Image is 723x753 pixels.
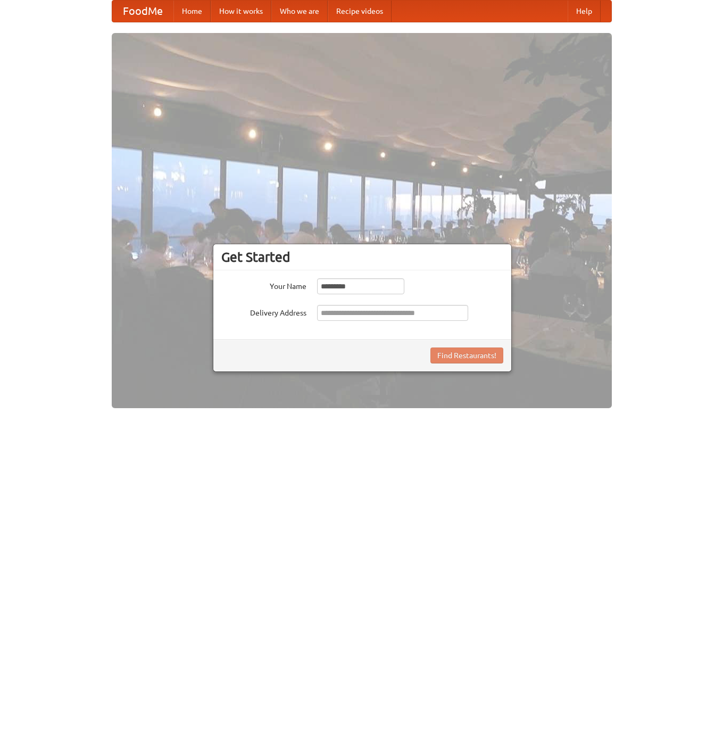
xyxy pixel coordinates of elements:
[328,1,392,22] a: Recipe videos
[221,305,306,318] label: Delivery Address
[271,1,328,22] a: Who we are
[173,1,211,22] a: Home
[430,347,503,363] button: Find Restaurants!
[112,1,173,22] a: FoodMe
[221,278,306,292] label: Your Name
[221,249,503,265] h3: Get Started
[211,1,271,22] a: How it works
[568,1,601,22] a: Help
